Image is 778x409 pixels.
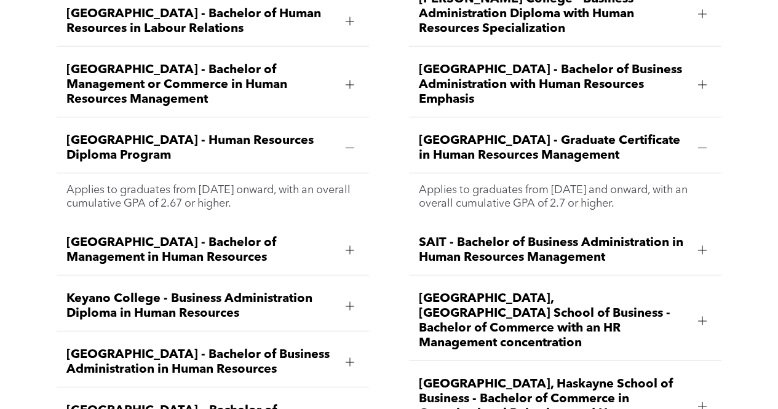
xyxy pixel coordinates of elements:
span: [GEOGRAPHIC_DATA] - Bachelor of Human Resources in Labour Relations [66,7,336,36]
span: [GEOGRAPHIC_DATA] - Bachelor of Management in Human Resources [66,236,336,265]
span: Keyano College - Business Administration Diploma in Human Resources [66,292,336,321]
p: Applies to graduates from [DATE] and onward, with an overall cumulative GPA of 2.7 or higher. [419,183,712,210]
p: Applies to graduates from [DATE] onward, with an overall cumulative GPA of 2.67 or higher. [66,183,359,210]
span: [GEOGRAPHIC_DATA] - Bachelor of Management or Commerce in Human Resources Management [66,63,336,107]
span: [GEOGRAPHIC_DATA], [GEOGRAPHIC_DATA] School of Business - Bachelor of Commerce with an HR Managem... [419,292,688,351]
span: [GEOGRAPHIC_DATA] - Bachelor of Business Administration in Human Resources [66,347,336,377]
span: [GEOGRAPHIC_DATA] - Graduate Certificate in Human Resources Management [419,133,688,163]
span: [GEOGRAPHIC_DATA] - Bachelor of Business Administration with Human Resources Emphasis [419,63,688,107]
span: SAIT - Bachelor of Business Administration in Human Resources Management [419,236,688,265]
span: [GEOGRAPHIC_DATA] - Human Resources Diploma Program [66,133,336,163]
